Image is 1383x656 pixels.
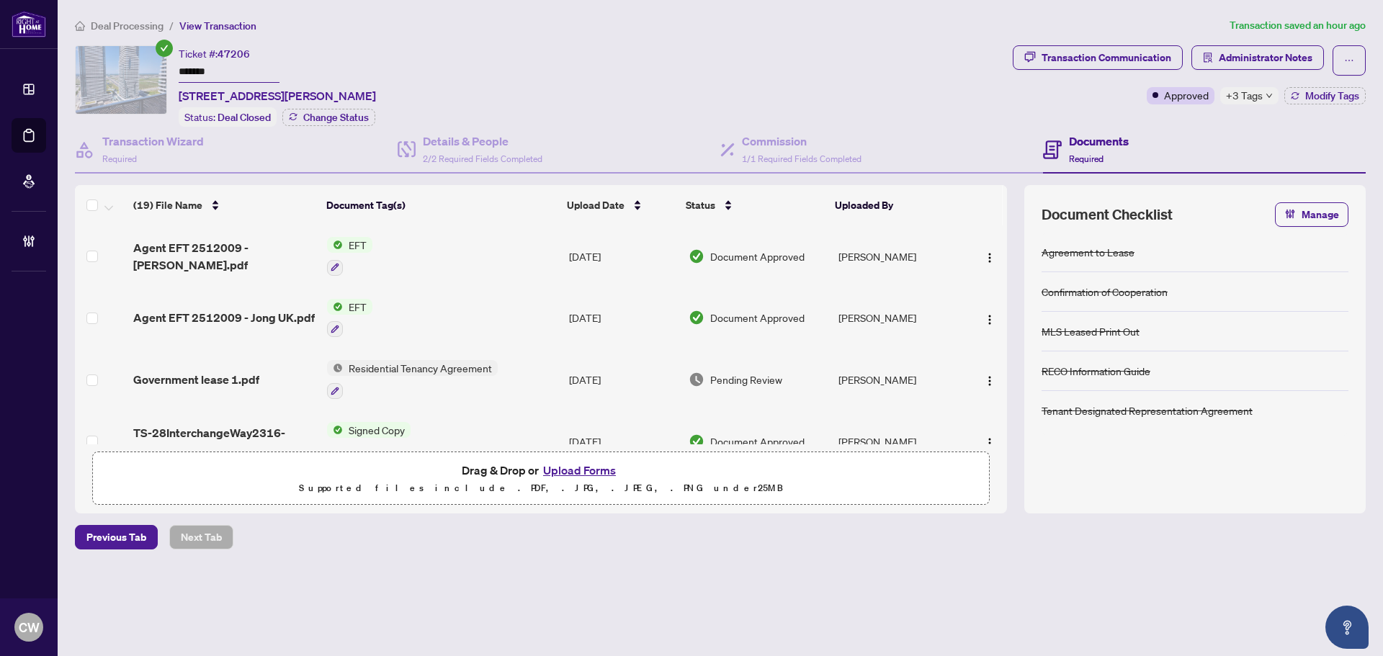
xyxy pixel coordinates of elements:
[539,461,620,480] button: Upload Forms
[1164,87,1209,103] span: Approved
[1042,244,1134,260] div: Agreement to Lease
[1302,203,1339,226] span: Manage
[327,299,372,338] button: Status IconEFT
[179,87,376,104] span: [STREET_ADDRESS][PERSON_NAME]
[689,310,704,325] img: Document Status
[76,46,166,114] img: IMG-N12319239_1.jpg
[179,107,277,127] div: Status:
[86,526,146,549] span: Previous Tab
[742,132,861,150] h4: Commission
[75,525,158,549] button: Previous Tab
[1069,132,1129,150] h4: Documents
[423,132,542,150] h4: Details & People
[1042,403,1253,418] div: Tenant Designated Representation Agreement
[218,48,250,60] span: 47206
[102,132,204,150] h4: Transaction Wizard
[327,422,343,438] img: Status Icon
[169,17,174,34] li: /
[978,245,1001,268] button: Logo
[1284,87,1366,104] button: Modify Tags
[343,360,498,376] span: Residential Tenancy Agreement
[984,437,995,449] img: Logo
[327,237,343,253] img: Status Icon
[1042,46,1171,69] div: Transaction Communication
[686,197,715,213] span: Status
[1344,55,1354,66] span: ellipsis
[689,433,704,449] img: Document Status
[156,40,173,57] span: check-circle
[1013,45,1183,70] button: Transaction Communication
[91,19,164,32] span: Deal Processing
[133,239,315,274] span: Agent EFT 2512009 - [PERSON_NAME].pdf
[1230,17,1366,34] article: Transaction saved an hour ago
[1266,92,1273,99] span: down
[321,185,562,225] th: Document Tag(s)
[423,153,542,164] span: 2/2 Required Fields Completed
[133,309,315,326] span: Agent EFT 2512009 - Jong UK.pdf
[1226,87,1263,104] span: +3 Tags
[710,372,782,387] span: Pending Review
[689,372,704,387] img: Document Status
[327,237,372,276] button: Status IconEFT
[742,153,861,164] span: 1/1 Required Fields Completed
[680,185,829,225] th: Status
[710,433,805,449] span: Document Approved
[133,197,202,213] span: (19) File Name
[1042,323,1140,339] div: MLS Leased Print Out
[133,424,315,459] span: TS-28InterchangeWay2316-Yong.pdf
[563,287,683,349] td: [DATE]
[327,360,498,399] button: Status IconResidential Tenancy Agreement
[133,371,259,388] span: Government lease 1.pdf
[563,349,683,410] td: [DATE]
[978,306,1001,329] button: Logo
[303,112,369,122] span: Change Status
[1305,91,1359,101] span: Modify Tags
[833,287,964,349] td: [PERSON_NAME]
[282,109,375,126] button: Change Status
[563,225,683,287] td: [DATE]
[984,314,995,325] img: Logo
[1191,45,1324,70] button: Administrator Notes
[1042,205,1173,225] span: Document Checklist
[102,153,137,164] span: Required
[218,111,271,124] span: Deal Closed
[12,11,46,37] img: logo
[710,310,805,325] span: Document Approved
[1042,363,1150,379] div: RECO Information Guide
[1275,202,1348,227] button: Manage
[829,185,960,225] th: Uploaded By
[127,185,321,225] th: (19) File Name
[102,480,980,497] p: Supported files include .PDF, .JPG, .JPEG, .PNG under 25 MB
[567,197,625,213] span: Upload Date
[93,452,989,506] span: Drag & Drop orUpload FormsSupported files include .PDF, .JPG, .JPEG, .PNG under25MB
[1069,153,1104,164] span: Required
[984,252,995,264] img: Logo
[833,349,964,410] td: [PERSON_NAME]
[1203,53,1213,63] span: solution
[169,525,233,549] button: Next Tab
[327,422,431,461] button: Status IconSigned Copy
[179,45,250,62] div: Ticket #:
[1325,606,1369,649] button: Open asap
[343,299,372,315] span: EFT
[327,299,343,315] img: Status Icon
[327,360,343,376] img: Status Icon
[1219,46,1312,69] span: Administrator Notes
[978,368,1001,391] button: Logo
[343,237,372,253] span: EFT
[1042,284,1168,300] div: Confirmation of Cooperation
[561,185,680,225] th: Upload Date
[984,375,995,387] img: Logo
[343,422,411,438] span: Signed Copy
[563,410,683,472] td: [DATE]
[462,461,620,480] span: Drag & Drop or
[978,430,1001,453] button: Logo
[75,21,85,31] span: home
[19,617,40,637] span: CW
[833,225,964,287] td: [PERSON_NAME]
[689,248,704,264] img: Document Status
[179,19,256,32] span: View Transaction
[833,410,964,472] td: [PERSON_NAME]
[710,248,805,264] span: Document Approved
